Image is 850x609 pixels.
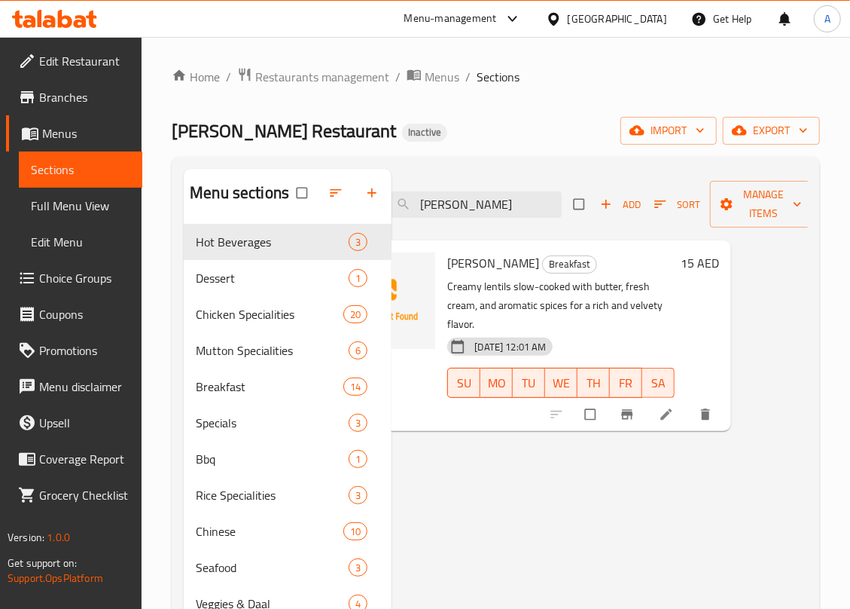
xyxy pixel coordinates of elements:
[319,176,355,210] span: Sort sections
[384,191,562,218] input: search
[47,528,70,547] span: 1.0.0
[184,405,391,441] div: Specials3
[545,368,577,398] button: WE
[583,372,604,394] span: TH
[447,252,539,274] span: [PERSON_NAME]
[447,368,480,398] button: SU
[543,256,596,273] span: Breakfast
[196,486,349,504] div: Rice Specialities
[468,340,552,354] span: [DATE] 12:01 AM
[184,260,391,296] div: Dessert1
[620,117,717,145] button: import
[6,43,142,79] a: Edit Restaurant
[39,88,130,106] span: Branches
[349,344,367,358] span: 6
[196,233,349,251] span: Hot Beverages
[184,477,391,513] div: Rice Specialities3
[42,124,130,142] span: Menus
[39,52,130,70] span: Edit Restaurant
[6,441,142,477] a: Coverage Report
[425,68,459,86] span: Menus
[402,124,447,142] div: Inactive
[596,193,644,216] span: Add item
[196,522,343,540] span: Chinese
[8,528,44,547] span: Version:
[6,405,142,441] a: Upsell
[190,182,289,204] h2: Menu sections
[39,378,130,396] span: Menu disclaimer
[196,450,349,468] span: Bbq
[344,308,367,322] span: 20
[172,68,220,86] a: Home
[184,296,391,332] div: Chicken Specialities20
[349,341,367,360] div: items
[39,414,130,432] span: Upsell
[480,368,513,398] button: MO
[681,252,719,274] h6: 15 AED
[19,224,142,260] a: Edit Menu
[196,341,349,360] div: Mutton Specialities
[477,68,519,86] span: Sections
[551,372,571,394] span: WE
[611,398,647,431] button: Branch-specific-item
[39,305,130,323] span: Coupons
[226,68,231,86] li: /
[184,549,391,586] div: Seafood3
[237,67,389,87] a: Restaurants management
[824,11,830,27] span: A
[576,400,608,429] span: Select to update
[344,380,367,394] span: 14
[31,197,130,215] span: Full Menu View
[722,185,805,223] span: Manage items
[196,414,349,432] span: Specials
[343,378,367,396] div: items
[402,126,447,139] span: Inactive
[196,378,343,396] div: Breakfast
[6,332,142,369] a: Promotions
[454,372,474,394] span: SU
[395,68,401,86] li: /
[650,193,704,216] button: Sort
[6,477,142,513] a: Grocery Checklist
[19,151,142,188] a: Sections
[8,553,77,573] span: Get support on:
[196,305,343,323] span: Chicken Specialities
[349,561,367,575] span: 3
[648,372,669,394] span: SA
[447,277,675,334] p: Creamy lentils slow-cooked with butter, fresh cream, and aromatic spices for a rich and velvety f...
[19,188,142,224] a: Full Menu View
[610,368,642,398] button: FR
[349,235,367,249] span: 3
[172,114,396,148] span: [PERSON_NAME] Restaurant
[184,513,391,549] div: Chinese10
[616,372,636,394] span: FR
[196,559,349,577] span: Seafood
[710,181,817,228] button: Manage items
[519,372,539,394] span: TU
[31,161,130,179] span: Sections
[6,79,142,115] a: Branches
[596,193,644,216] button: Add
[184,441,391,477] div: Bbq1
[404,10,497,28] div: Menu-management
[196,269,349,287] span: Dessert
[39,269,130,287] span: Choice Groups
[6,296,142,332] a: Coupons
[6,369,142,405] a: Menu disclaimer
[349,414,367,432] div: items
[184,332,391,369] div: Mutton Specialities6
[349,559,367,577] div: items
[600,196,641,213] span: Add
[349,416,367,430] span: 3
[288,179,319,207] span: Select all sections
[349,486,367,504] div: items
[349,488,367,503] span: 3
[654,196,700,213] span: Sort
[6,260,142,296] a: Choice Groups
[39,341,130,360] span: Promotions
[255,68,389,86] span: Restaurants management
[632,121,705,140] span: import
